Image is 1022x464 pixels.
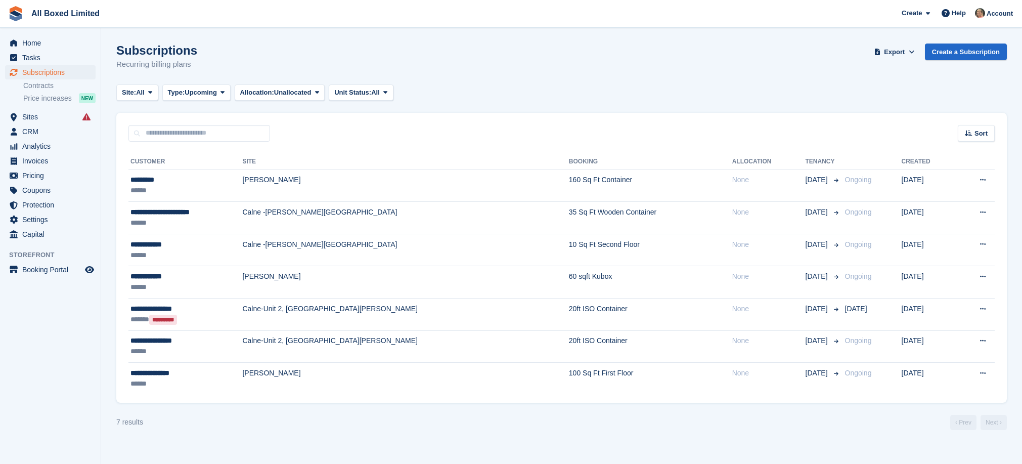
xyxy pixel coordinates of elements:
span: [DATE] [806,271,830,282]
span: Sites [22,110,83,124]
td: Calne-Unit 2, [GEOGRAPHIC_DATA][PERSON_NAME] [242,330,568,363]
div: None [732,271,806,282]
div: None [732,368,806,378]
td: 160 Sq Ft Container [569,170,732,202]
td: Calne-Unit 2, [GEOGRAPHIC_DATA][PERSON_NAME] [242,299,568,331]
span: Unit Status: [334,88,371,98]
td: [DATE] [902,363,955,395]
span: Home [22,36,83,50]
span: Protection [22,198,83,212]
span: Coupons [22,183,83,197]
a: menu [5,124,96,139]
img: stora-icon-8386f47178a22dfd0bd8f6a31ec36ba5ce8667c1dd55bd0f319d3a0aa187defe.svg [8,6,23,21]
td: [DATE] [902,299,955,331]
span: [DATE] [845,305,867,313]
td: 20ft ISO Container [569,330,732,363]
td: [DATE] [902,234,955,266]
a: menu [5,139,96,153]
a: menu [5,154,96,168]
span: Export [884,47,905,57]
a: menu [5,51,96,65]
a: menu [5,227,96,241]
div: None [732,175,806,185]
nav: Page [948,415,1009,430]
span: [DATE] [806,239,830,250]
span: Account [987,9,1013,19]
button: Type: Upcoming [162,85,231,101]
span: [DATE] [806,304,830,314]
td: [PERSON_NAME] [242,363,568,395]
td: [DATE] [902,330,955,363]
th: Created [902,154,955,170]
span: All [136,88,145,98]
a: Previous [950,415,976,430]
i: Smart entry sync failures have occurred [82,113,91,121]
th: Site [242,154,568,170]
button: Export [872,44,917,60]
td: 100 Sq Ft First Floor [569,363,732,395]
div: NEW [79,93,96,103]
div: None [732,335,806,346]
a: Create a Subscription [925,44,1007,60]
td: [DATE] [902,266,955,299]
a: Contracts [23,81,96,91]
span: Help [952,8,966,18]
a: Next [981,415,1007,430]
span: Ongoing [845,240,872,248]
th: Tenancy [806,154,841,170]
span: Booking Portal [22,263,83,277]
img: Sandie Mills [975,8,985,18]
a: menu [5,213,96,227]
td: Calne -[PERSON_NAME][GEOGRAPHIC_DATA] [242,202,568,234]
a: menu [5,110,96,124]
th: Booking [569,154,732,170]
span: Allocation: [240,88,274,98]
span: Type: [168,88,185,98]
th: Customer [128,154,242,170]
span: Price increases [23,94,72,103]
span: Ongoing [845,369,872,377]
span: Ongoing [845,208,872,216]
th: Allocation [732,154,806,170]
span: Analytics [22,139,83,153]
span: Tasks [22,51,83,65]
span: Unallocated [274,88,312,98]
span: Subscriptions [22,65,83,79]
div: None [732,304,806,314]
td: 35 Sq Ft Wooden Container [569,202,732,234]
span: Create [902,8,922,18]
span: Storefront [9,250,101,260]
p: Recurring billing plans [116,59,197,70]
a: All Boxed Limited [27,5,104,22]
span: CRM [22,124,83,139]
a: menu [5,65,96,79]
h1: Subscriptions [116,44,197,57]
div: None [732,239,806,250]
a: menu [5,263,96,277]
button: Site: All [116,85,158,101]
span: Ongoing [845,336,872,345]
span: Sort [974,129,988,139]
td: 10 Sq Ft Second Floor [569,234,732,266]
td: [DATE] [902,202,955,234]
td: 60 sqft Kubox [569,266,732,299]
td: 20ft ISO Container [569,299,732,331]
span: Settings [22,213,83,227]
div: None [732,207,806,218]
button: Allocation: Unallocated [235,85,325,101]
span: [DATE] [806,335,830,346]
button: Unit Status: All [329,85,393,101]
span: [DATE] [806,207,830,218]
a: menu [5,168,96,183]
td: Calne -[PERSON_NAME][GEOGRAPHIC_DATA] [242,234,568,266]
span: Upcoming [185,88,217,98]
span: All [371,88,380,98]
a: Preview store [83,264,96,276]
a: menu [5,198,96,212]
div: 7 results [116,417,143,428]
span: Pricing [22,168,83,183]
span: [DATE] [806,175,830,185]
td: [DATE] [902,170,955,202]
a: menu [5,183,96,197]
td: [PERSON_NAME] [242,170,568,202]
